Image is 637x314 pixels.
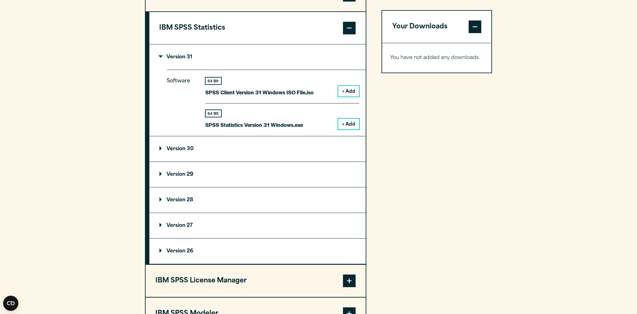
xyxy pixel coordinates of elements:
p: Version 29 [159,172,194,177]
p: Version 31 [159,55,193,60]
summary: Version 26 [149,239,366,264]
button: IBM SPSS License Manager [146,265,366,297]
summary: Version 28 [149,187,366,213]
button: IBM SPSS Statistics [149,12,366,44]
button: + Add [338,119,359,129]
p: SPSS Client Version 31 Windows ISO File.iso [206,88,314,97]
div: 64 Bit [206,110,221,117]
div: Your Downloads [382,43,492,73]
button: Your Downloads [382,11,492,43]
summary: Version 30 [149,136,366,162]
button: + Add [338,86,359,97]
summary: Version 31 [149,44,366,70]
p: You have not added any downloads. [390,53,484,62]
p: Version 26 [159,249,194,254]
p: Version 28 [159,198,194,203]
summary: Version 27 [149,213,366,238]
p: SPSS Statistics Version 31 Windows.exe [206,120,303,129]
div: IBM SPSS Statistics [149,44,366,264]
button: Open CMP widget [3,296,18,311]
p: Software [167,77,195,124]
summary: Version 29 [149,162,366,187]
p: Version 27 [159,223,193,228]
div: 64 Bit [206,78,221,84]
p: Version 30 [159,146,194,151]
